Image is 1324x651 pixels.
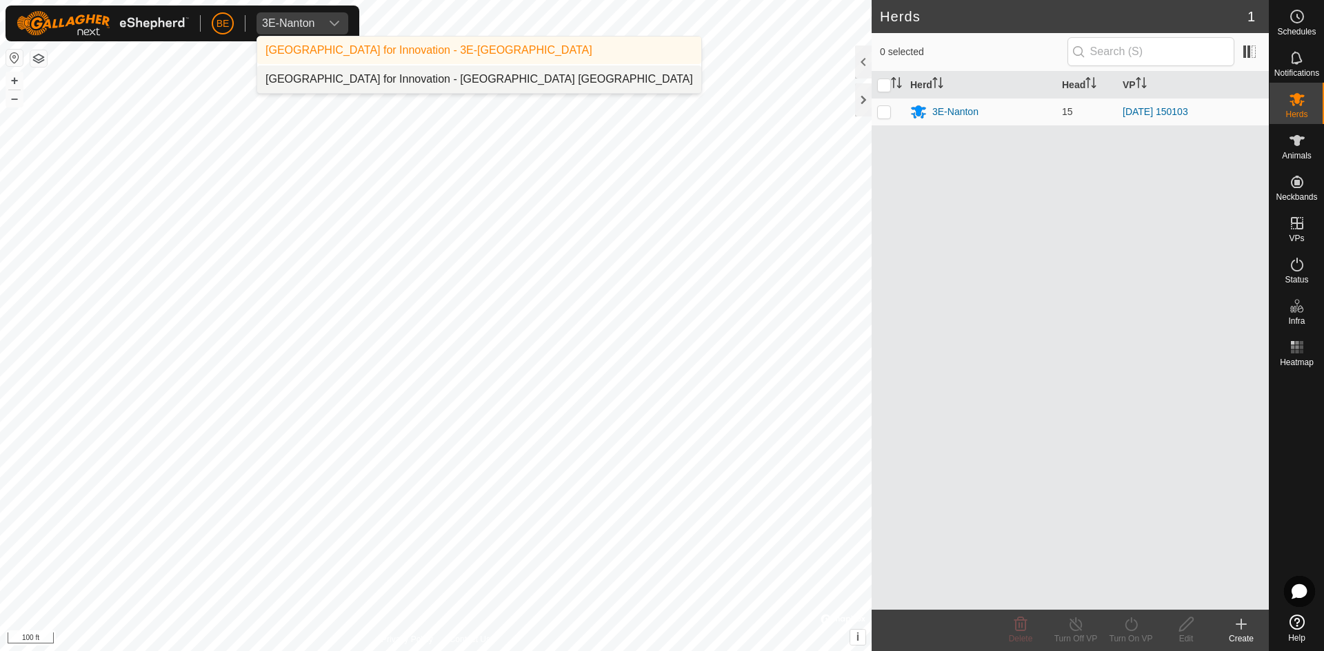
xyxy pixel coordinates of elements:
li: Olds College Alberta [257,65,701,93]
span: Animals [1282,152,1312,160]
ul: Option List [257,37,701,93]
span: Notifications [1274,69,1319,77]
span: i [856,631,859,643]
div: dropdown trigger [321,12,348,34]
h2: Herds [880,8,1247,25]
span: 15 [1062,106,1073,117]
p-sorticon: Activate to sort [932,79,943,90]
th: Head [1056,72,1117,99]
span: Heatmap [1280,358,1314,366]
button: Reset Map [6,50,23,66]
div: 3E-Nanton [932,105,979,119]
th: Herd [905,72,1056,99]
button: – [6,90,23,107]
span: Infra [1288,317,1305,325]
p-sorticon: Activate to sort [891,79,902,90]
span: 3E-Nanton [257,12,321,34]
div: [GEOGRAPHIC_DATA] for Innovation - [GEOGRAPHIC_DATA] [GEOGRAPHIC_DATA] [265,71,693,87]
a: Help [1270,609,1324,648]
a: [DATE] 150103 [1123,106,1188,117]
li: 3E-Nanton [257,37,701,64]
th: VP [1117,72,1269,99]
a: Contact Us [450,633,490,645]
div: Edit [1158,632,1214,645]
span: Herds [1285,110,1307,118]
span: Delete [1009,634,1033,643]
p-sorticon: Activate to sort [1085,79,1096,90]
div: 3E-Nanton [262,18,315,29]
span: 1 [1247,6,1255,27]
span: 0 selected [880,45,1067,59]
span: BE [217,17,230,31]
span: Neckbands [1276,193,1317,201]
button: Map Layers [30,50,47,67]
span: Status [1285,276,1308,284]
input: Search (S) [1067,37,1234,66]
span: Schedules [1277,28,1316,36]
div: Turn On VP [1103,632,1158,645]
div: [GEOGRAPHIC_DATA] for Innovation - 3E-[GEOGRAPHIC_DATA] [265,42,592,59]
img: Gallagher Logo [17,11,189,36]
a: Privacy Policy [381,633,433,645]
span: Help [1288,634,1305,642]
button: + [6,72,23,89]
div: Create [1214,632,1269,645]
span: VPs [1289,234,1304,242]
button: i [850,630,865,645]
div: Turn Off VP [1048,632,1103,645]
p-sorticon: Activate to sort [1136,79,1147,90]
